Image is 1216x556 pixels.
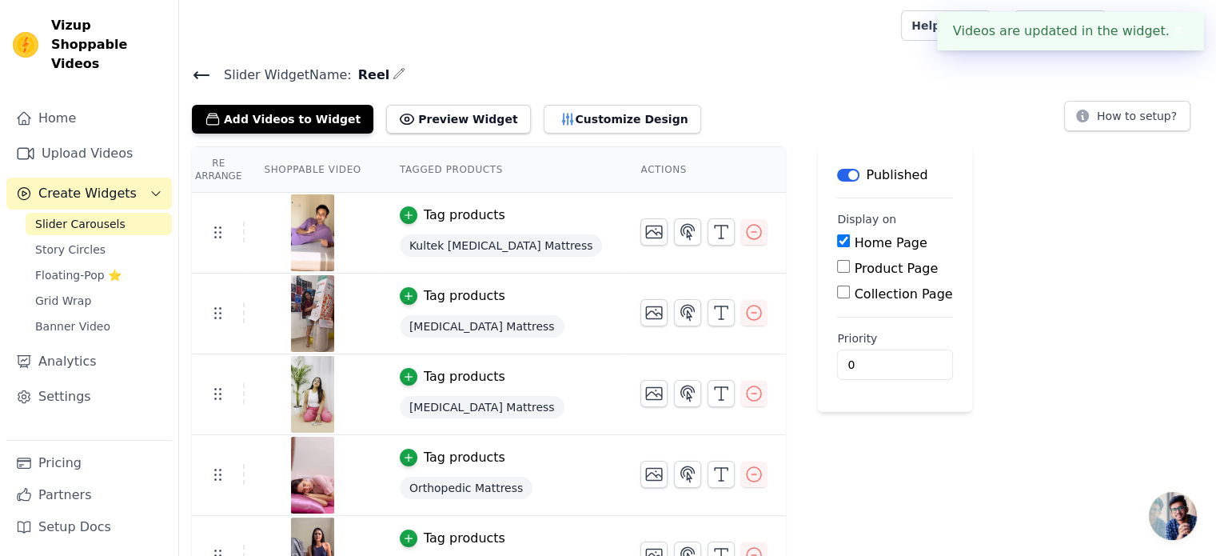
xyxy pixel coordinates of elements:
[1170,22,1188,41] button: Close
[192,147,245,193] th: Re Arrange
[26,264,172,286] a: Floating-Pop ⭐
[35,318,110,334] span: Banner Video
[424,529,505,548] div: Tag products
[26,213,172,235] a: Slider Carousels
[6,511,172,543] a: Setup Docs
[544,105,701,134] button: Customize Design
[38,184,137,203] span: Create Widgets
[290,275,335,352] img: vizup-images-f568.png
[640,218,668,246] button: Change Thumbnail
[26,315,172,338] a: Banner Video
[6,447,172,479] a: Pricing
[640,461,668,488] button: Change Thumbnail
[35,293,91,309] span: Grid Wrap
[35,267,122,283] span: Floating-Pop ⭐
[424,367,505,386] div: Tag products
[13,32,38,58] img: Vizup
[26,238,172,261] a: Story Circles
[290,194,335,271] img: tn-cba009d02b6c489086856e4ca7b32907.png
[400,234,603,257] span: Kultek [MEDICAL_DATA] Mattress
[400,286,505,306] button: Tag products
[424,286,505,306] div: Tag products
[837,330,952,346] label: Priority
[1119,11,1203,40] button: R Restoria
[211,66,352,85] span: Slider Widget Name:
[400,396,564,418] span: [MEDICAL_DATA] Mattress
[6,138,172,170] a: Upload Videos
[1064,101,1190,131] button: How to setup?
[400,206,505,225] button: Tag products
[6,346,172,378] a: Analytics
[1149,492,1197,540] div: Open chat
[866,166,927,185] p: Published
[35,242,106,258] span: Story Circles
[640,380,668,407] button: Change Thumbnail
[290,356,335,433] img: vizup-images-c6bd.png
[26,290,172,312] a: Grid Wrap
[245,147,380,193] th: Shoppable Video
[290,437,335,514] img: vizup-images-a60a.png
[381,147,622,193] th: Tagged Products
[855,286,953,302] label: Collection Page
[400,367,505,386] button: Tag products
[855,235,927,250] label: Home Page
[640,299,668,326] button: Change Thumbnail
[386,105,530,134] button: Preview Widget
[855,261,939,276] label: Product Page
[424,206,505,225] div: Tag products
[6,102,172,134] a: Home
[192,105,373,134] button: Add Videos to Widget
[1064,112,1190,127] a: How to setup?
[621,147,786,193] th: Actions
[393,64,405,86] div: Edit Name
[1145,11,1203,40] p: Restoria
[901,10,991,41] a: Help Setup
[424,448,505,467] div: Tag products
[6,381,172,413] a: Settings
[837,211,896,227] legend: Display on
[400,448,505,467] button: Tag products
[6,178,172,210] button: Create Widgets
[400,477,532,499] span: Orthopedic Mattress
[1014,10,1106,41] a: Book Demo
[352,66,390,85] span: Reel
[6,479,172,511] a: Partners
[400,315,564,338] span: [MEDICAL_DATA] Mattress
[400,529,505,548] button: Tag products
[35,216,126,232] span: Slider Carousels
[51,16,165,74] span: Vizup Shoppable Videos
[937,12,1204,50] div: Videos are updated in the widget.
